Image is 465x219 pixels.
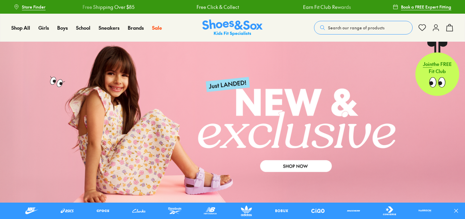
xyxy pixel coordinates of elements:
a: School [76,24,90,31]
span: Search our range of products [328,25,385,31]
a: Shoes & Sox [202,19,263,36]
a: Earn Fit Club Rewards [303,3,351,11]
a: Girls [38,24,49,31]
img: SNS_Logo_Responsive.svg [202,19,263,36]
a: Boys [57,24,68,31]
a: Jointhe FREE Fit Club [415,41,459,96]
a: Store Finder [14,1,46,13]
a: Book a FREE Expert Fitting [393,1,451,13]
span: Store Finder [22,4,46,10]
a: Free Shipping Over $85 [82,3,134,11]
span: Book a FREE Expert Fitting [401,4,451,10]
a: Sneakers [99,24,120,31]
p: the FREE Fit Club [415,55,459,80]
a: Shop All [11,24,30,31]
a: Free Click & Collect [196,3,239,11]
a: Brands [128,24,144,31]
span: Join [423,60,432,67]
a: Sale [152,24,162,31]
button: Search our range of products [314,21,413,35]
